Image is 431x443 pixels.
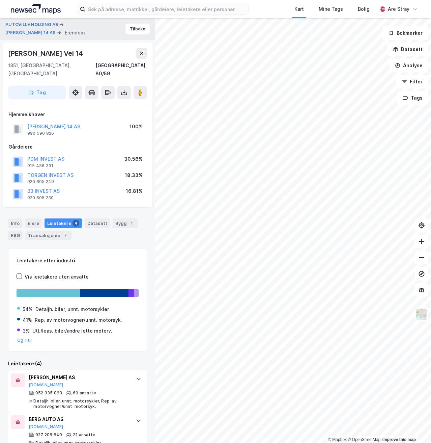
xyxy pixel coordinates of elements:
[8,231,23,240] div: ESG
[382,437,416,442] a: Improve this map
[17,257,139,265] div: Leietakere etter industri
[358,5,370,13] div: Bolig
[65,29,85,37] div: Eiendom
[8,48,84,59] div: [PERSON_NAME] Vei 14
[27,131,54,136] div: 990 590 826
[396,75,428,88] button: Filter
[27,179,54,184] div: 920 605 249
[32,327,112,335] div: Utl./leas. biler/andre lette motorv.
[85,218,110,228] div: Datasett
[23,305,33,313] div: 54%
[29,373,129,382] div: [PERSON_NAME] AS
[5,29,57,36] button: [PERSON_NAME] 14 AS
[25,273,89,281] div: Vis leietakere uten ansatte
[23,316,32,324] div: 41%
[8,61,95,78] div: 1351, [GEOGRAPHIC_DATA], [GEOGRAPHIC_DATA]
[8,218,22,228] div: Info
[5,21,60,28] button: AUTOVILLE HOLDING AS
[17,338,32,343] button: Og 1 til
[128,220,135,227] div: 1
[387,43,428,56] button: Datasett
[27,195,54,201] div: 920 605 230
[294,5,304,13] div: Kart
[8,360,147,368] div: Leietakere (4)
[8,110,147,119] div: Hjemmelshaver
[29,415,129,423] div: BERG AUTO AS
[23,327,30,335] div: 3%
[45,218,82,228] div: Leietakere
[29,382,63,388] button: [DOMAIN_NAME]
[35,432,62,438] div: 927 208 849
[397,91,428,105] button: Tags
[388,5,409,13] div: Are Stray
[85,4,248,14] input: Søk på adresse, matrikkel, gårdeiere, leietakere eller personer
[35,305,109,313] div: Detaljh. biler, unnt. motorsykler
[389,59,428,72] button: Analyse
[33,398,129,409] div: Detaljh. biler, unnt. motorsykler, Rep. av motorvogner/unnt. motorsyk.
[11,4,61,14] img: logo.a4113a55bc3d86da70a041830d287a7e.svg
[95,61,147,78] div: [GEOGRAPHIC_DATA], 80/59
[73,390,96,396] div: 69 ansatte
[348,437,380,442] a: OpenStreetMap
[73,220,79,227] div: 4
[126,187,143,195] div: 16.81%
[415,308,428,321] img: Z
[8,143,147,151] div: Gårdeiere
[25,218,42,228] div: Eiere
[62,232,69,239] div: 7
[124,155,143,163] div: 30.56%
[29,424,63,429] button: [DOMAIN_NAME]
[328,437,347,442] a: Mapbox
[25,231,71,240] div: Transaksjoner
[383,26,428,40] button: Bokmerker
[125,24,150,34] button: Tilbake
[35,316,122,324] div: Rep. av motorvogner/unnt. motorsyk.
[125,171,143,179] div: 18.33%
[27,163,53,168] div: 915 456 391
[113,218,138,228] div: Bygg
[319,5,343,13] div: Mine Tags
[73,432,95,438] div: 22 ansatte
[130,123,143,131] div: 100%
[8,86,66,99] button: Tag
[397,411,431,443] iframe: Chat Widget
[35,390,62,396] div: 952 335 863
